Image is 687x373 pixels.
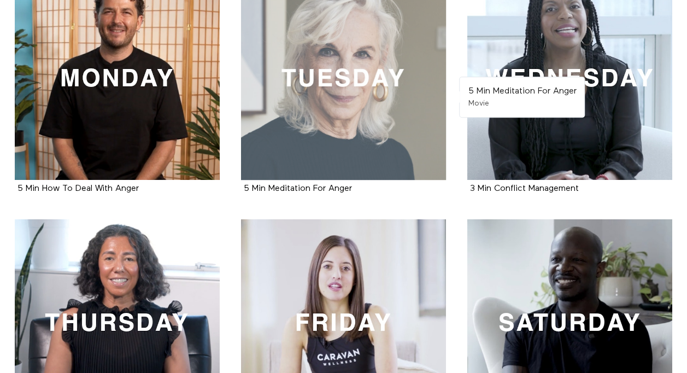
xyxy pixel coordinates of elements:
a: 5 Min How To Deal With Anger [17,184,139,193]
span: Movie [468,100,489,107]
a: 3 Min Conflict Management [470,184,579,193]
strong: 5 Min Meditation For Anger [244,184,352,193]
a: 5 Min Meditation For Anger [244,184,352,193]
strong: 5 Min How To Deal With Anger [17,184,139,193]
strong: 5 Min Meditation For Anger [468,87,576,96]
strong: 3 Min Conflict Management [470,184,579,193]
